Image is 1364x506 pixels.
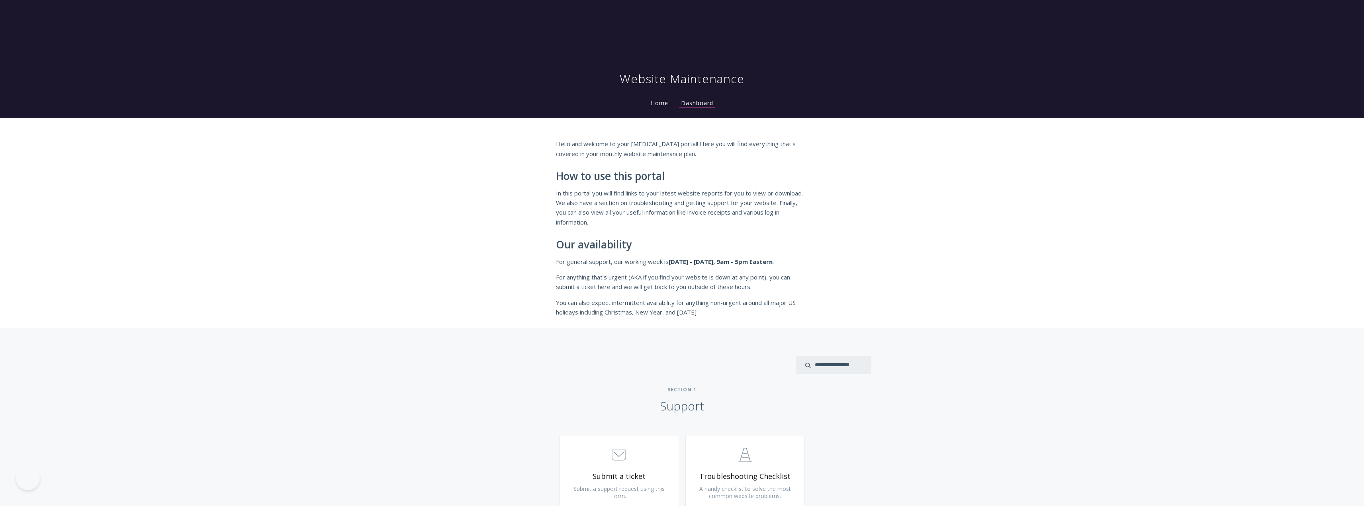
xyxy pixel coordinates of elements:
p: For general support, our working week is . [556,257,808,266]
h1: Website Maintenance [620,71,744,87]
p: Hello and welcome to your [MEDICAL_DATA] portal! Here you will find everything that's covered in ... [556,139,808,158]
p: For anything that's urgent (AKA if you find your website is down at any point), you can submit a ... [556,272,808,292]
p: In this portal you will find links to your latest website reports for you to view or download. We... [556,188,808,227]
a: Dashboard [679,99,715,108]
p: You can also expect intermittent availability for anything non-urgent around all major US holiday... [556,298,808,317]
a: Home [649,99,670,107]
span: Submit a support request using this form. [573,485,665,500]
iframe: Toggle Customer Support [16,466,40,490]
h2: How to use this portal [556,170,808,182]
strong: [DATE] - [DATE], 9am - 5pm Eastern [669,258,773,266]
input: search input [796,356,871,374]
span: Submit a ticket [571,472,667,481]
h2: Our availability [556,239,808,251]
span: Troubleshooting Checklist [698,472,793,481]
span: A handy checklist to solve the most common website problems. [699,485,791,500]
